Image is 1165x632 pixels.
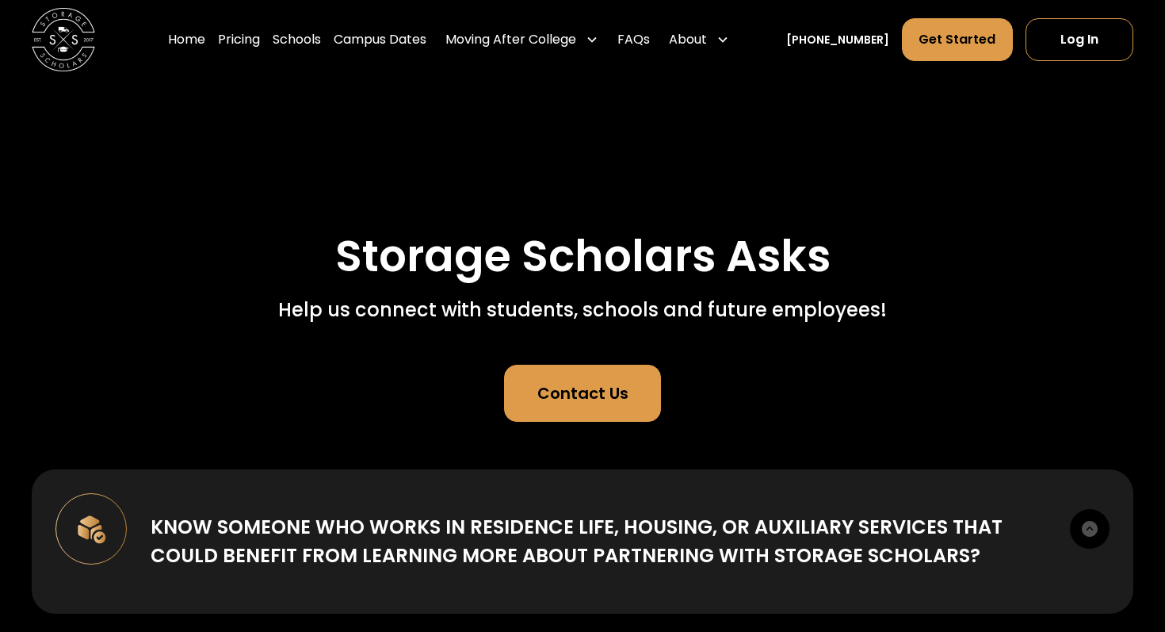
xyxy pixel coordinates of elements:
[537,381,628,405] div: Contact Us
[786,32,889,48] a: [PHONE_NUMBER]
[669,30,707,49] div: About
[335,232,831,281] h1: Storage Scholars Asks
[902,18,1012,61] a: Get Started
[278,296,887,324] div: Help us connect with students, schools and future employees!
[32,8,95,71] img: Storage Scholars main logo
[445,30,576,49] div: Moving After College
[617,17,650,62] a: FAQs
[151,513,1045,570] div: Know someone who works in Residence Life, Housing, or Auxiliary Services that could benefit from ...
[273,17,321,62] a: Schools
[504,365,660,422] a: Contact Us
[663,17,735,62] div: About
[168,17,205,62] a: Home
[334,17,426,62] a: Campus Dates
[1026,18,1133,61] a: Log In
[32,8,95,71] a: home
[439,17,605,62] div: Moving After College
[218,17,260,62] a: Pricing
